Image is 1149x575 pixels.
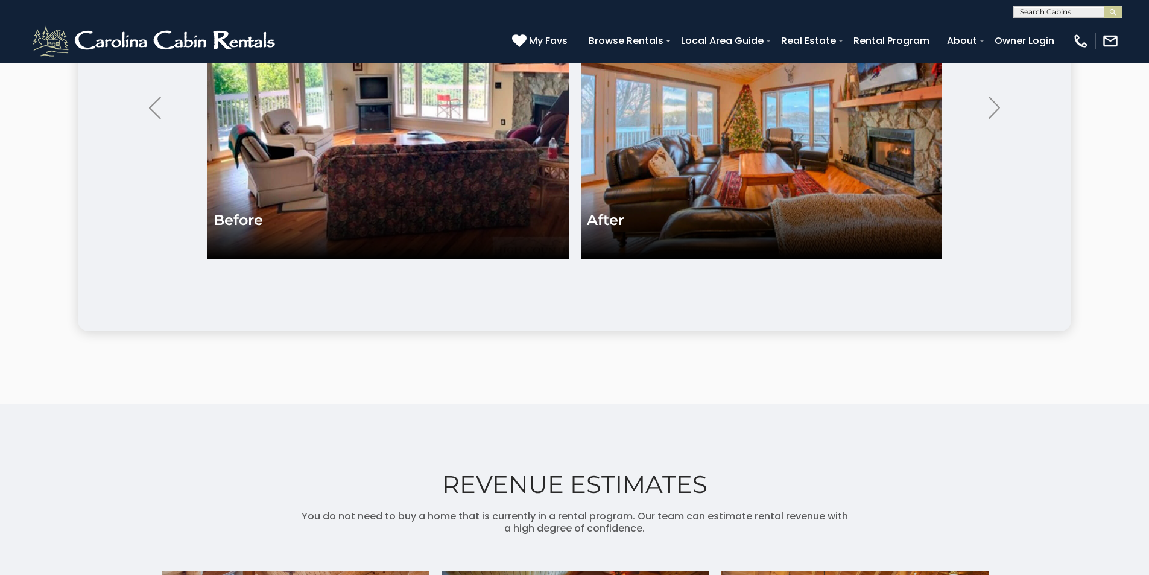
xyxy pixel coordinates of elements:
p: Before [214,212,263,229]
a: Browse Rentals [583,30,669,51]
a: Real Estate [775,30,842,51]
a: About [941,30,983,51]
a: My Favs [512,33,571,49]
img: arrow [149,97,161,119]
button: Next [975,80,1014,135]
img: phone-regular-white.png [1072,33,1089,49]
p: You do not need to buy a home that is currently in a rental program. Our team can estimate rental... [300,510,849,535]
a: Local Area Guide [675,30,770,51]
a: Rental Program [847,30,935,51]
img: White-1-2.png [30,23,280,59]
span: My Favs [529,33,568,48]
a: Owner Login [989,30,1060,51]
button: Previous [135,80,174,135]
p: After [587,212,624,229]
img: mail-regular-white.png [1102,33,1119,49]
h2: REVENUE ESTIMATES [30,471,1119,498]
img: arrow [989,97,1001,119]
